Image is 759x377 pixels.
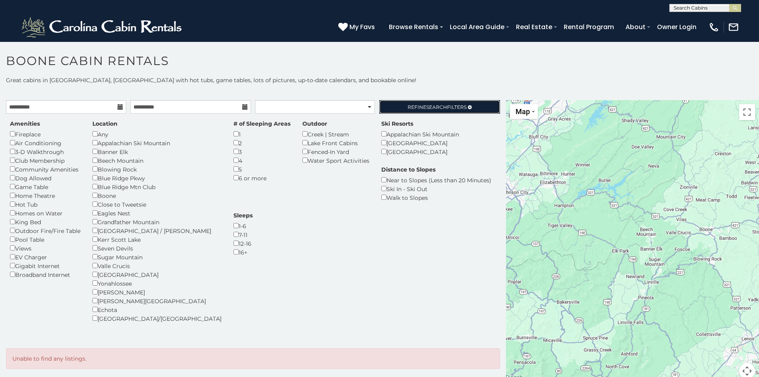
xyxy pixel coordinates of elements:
div: Beech Mountain [92,156,222,165]
div: 2 [233,138,290,147]
div: [GEOGRAPHIC_DATA] [381,138,459,147]
div: [GEOGRAPHIC_DATA] [381,147,459,156]
label: Sleeps [233,211,253,219]
div: 16+ [233,248,253,257]
img: mail-regular-white.png [728,22,739,33]
div: Views [10,244,80,253]
div: Homes on Water [10,209,80,217]
div: Blue Ridge Pkwy [92,174,222,182]
div: 3-D Walkthrough [10,147,80,156]
div: 6 or more [233,174,290,182]
div: 12-16 [233,239,253,248]
div: Grandfather Mountain [92,217,222,226]
div: [GEOGRAPHIC_DATA]/[GEOGRAPHIC_DATA] [92,314,222,323]
div: Valle Crucis [92,261,222,270]
div: Blue Ridge Mtn Club [92,182,222,191]
div: Hot Tub [10,200,80,209]
a: Rental Program [560,20,618,34]
a: Browse Rentals [385,20,442,34]
img: White-1-2.png [20,15,185,39]
label: Location [92,120,118,128]
div: Boone [92,191,222,200]
div: Appalachian Ski Mountain [92,138,222,147]
span: Search [426,104,447,110]
div: Community Amenities [10,165,80,174]
div: Any [92,130,222,138]
div: Game Table [10,182,80,191]
label: Ski Resorts [381,120,413,128]
div: Lake Front Cabins [302,138,369,147]
div: Kerr Scott Lake [92,235,222,244]
div: 5 [233,165,290,174]
div: Fenced-In Yard [302,147,369,156]
div: Fireplace [10,130,80,138]
a: RefineSearchFilters [379,100,500,114]
div: Club Membership [10,156,80,165]
label: Distance to Slopes [381,166,435,174]
div: Gigabit Internet [10,261,80,270]
button: Change map style [510,104,538,119]
span: My Favs [349,22,375,32]
span: Map [516,107,530,116]
div: Near to Slopes (Less than 20 Minutes) [381,176,491,184]
div: Air Conditioning [10,138,80,147]
img: phone-regular-white.png [708,22,720,33]
div: Close to Tweetsie [92,200,222,209]
div: Ski In - Ski Out [381,184,491,193]
div: Banner Elk [92,147,222,156]
a: Owner Login [653,20,700,34]
span: Refine Filters [408,104,467,110]
div: [PERSON_NAME][GEOGRAPHIC_DATA] [92,296,222,305]
div: Walk to Slopes [381,193,491,202]
div: 4 [233,156,290,165]
div: Echota [92,305,222,314]
div: Dog Allowed [10,174,80,182]
div: Appalachian Ski Mountain [381,130,459,138]
div: Pool Table [10,235,80,244]
div: 1-6 [233,221,253,230]
div: Creek | Stream [302,130,369,138]
div: Home Theatre [10,191,80,200]
a: About [622,20,649,34]
label: Outdoor [302,120,327,128]
div: [PERSON_NAME] [92,288,222,296]
div: 1 [233,130,290,138]
a: My Favs [338,22,377,32]
div: King Bed [10,217,80,226]
div: Water Sport Activities [302,156,369,165]
label: Amenities [10,120,40,128]
div: EV Charger [10,253,80,261]
div: Outdoor Fire/Fire Table [10,226,80,235]
a: Real Estate [512,20,556,34]
label: # of Sleeping Areas [233,120,290,128]
div: 3 [233,147,290,156]
div: Blowing Rock [92,165,222,174]
p: Unable to find any listings. [12,355,494,363]
div: [GEOGRAPHIC_DATA] [92,270,222,279]
div: Seven Devils [92,244,222,253]
div: Eagles Nest [92,209,222,217]
button: Toggle fullscreen view [739,104,755,120]
div: Sugar Mountain [92,253,222,261]
div: [GEOGRAPHIC_DATA] / [PERSON_NAME] [92,226,222,235]
div: 7-11 [233,230,253,239]
div: Broadband Internet [10,270,80,279]
a: Local Area Guide [446,20,508,34]
div: Yonahlossee [92,279,222,288]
